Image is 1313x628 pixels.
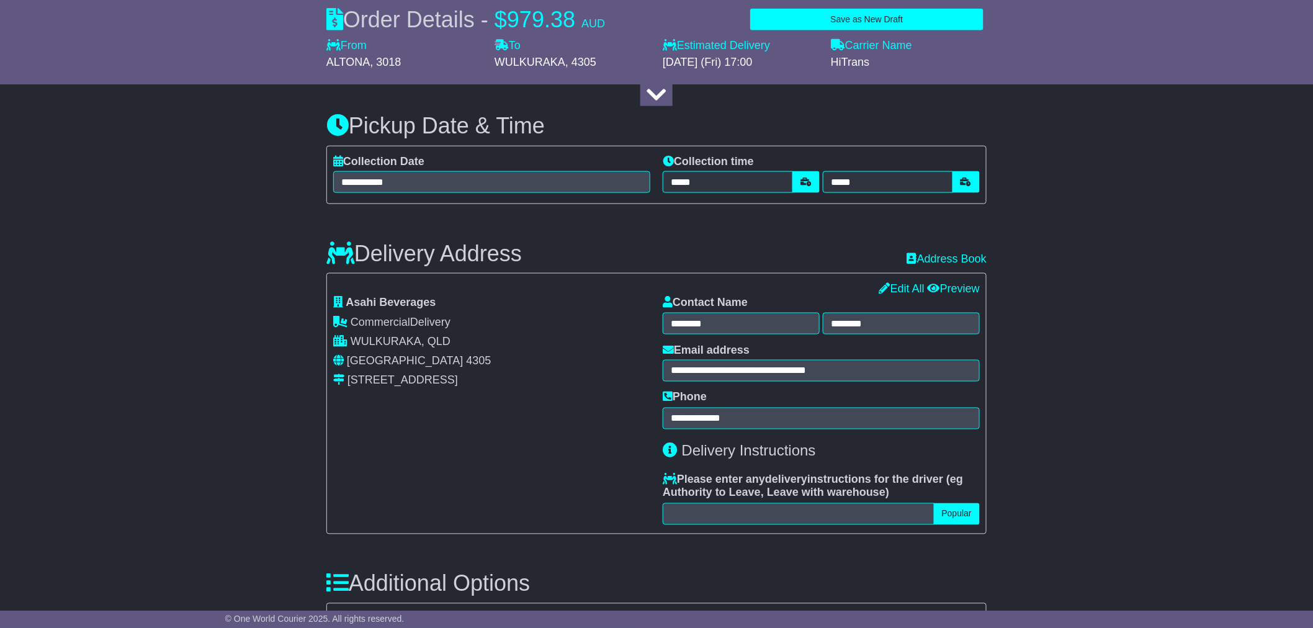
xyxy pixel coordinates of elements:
[326,572,987,596] h3: Additional Options
[663,56,818,70] div: [DATE] (Fri) 17:00
[370,56,401,68] span: , 3018
[663,473,980,500] label: Please enter any instructions for the driver ( )
[326,39,367,53] label: From
[347,374,458,388] div: [STREET_ADDRESS]
[326,114,987,138] h3: Pickup Date & Time
[663,39,818,53] label: Estimated Delivery
[565,56,596,68] span: , 4305
[663,473,963,500] span: eg Authority to Leave, Leave with warehouse
[831,39,912,53] label: Carrier Name
[326,241,522,266] h3: Delivery Address
[928,282,980,295] a: Preview
[351,316,410,328] span: Commercial
[495,39,521,53] label: To
[663,155,754,169] label: Collection time
[225,614,405,624] span: © One World Courier 2025. All rights reserved.
[326,6,605,33] div: Order Details -
[333,155,424,169] label: Collection Date
[663,296,748,310] label: Contact Name
[495,7,507,32] span: $
[346,296,436,308] span: Asahi Beverages
[934,503,980,525] button: Popular
[682,442,816,459] span: Delivery Instructions
[831,56,987,70] div: HiTrans
[663,391,707,405] label: Phone
[581,17,605,30] span: AUD
[663,344,750,357] label: Email address
[333,316,650,330] div: Delivery
[765,473,807,486] span: delivery
[507,7,575,32] span: 979.38
[351,335,450,348] span: WULKURAKA, QLD
[347,355,463,367] span: [GEOGRAPHIC_DATA]
[495,56,565,68] span: WULKURAKA
[326,56,370,68] span: ALTONA
[750,9,984,30] button: Save as New Draft
[907,253,987,265] a: Address Book
[879,282,925,295] a: Edit All
[466,355,491,367] span: 4305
